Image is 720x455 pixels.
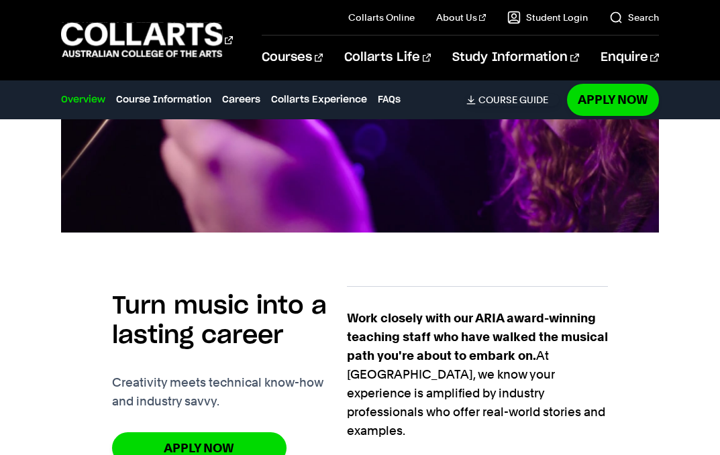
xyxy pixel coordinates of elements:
[61,92,105,107] a: Overview
[222,92,260,107] a: Careers
[271,92,367,107] a: Collarts Experience
[116,92,211,107] a: Course Information
[112,373,347,411] p: Creativity meets technical know-how and industry savvy.
[466,94,559,106] a: Course Guide
[347,311,608,363] strong: Work closely with our ARIA award-winning teaching staff who have walked the musical path you're a...
[609,11,659,24] a: Search
[112,291,347,350] h2: Turn music into a lasting career
[344,36,431,80] a: Collarts Life
[262,36,323,80] a: Courses
[601,36,659,80] a: Enquire
[436,11,486,24] a: About Us
[507,11,588,24] a: Student Login
[347,309,608,440] p: At [GEOGRAPHIC_DATA], we know your experience is amplified by industry professionals who offer re...
[452,36,578,80] a: Study Information
[378,92,401,107] a: FAQs
[348,11,415,24] a: Collarts Online
[61,21,228,59] div: Go to homepage
[567,84,659,115] a: Apply Now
